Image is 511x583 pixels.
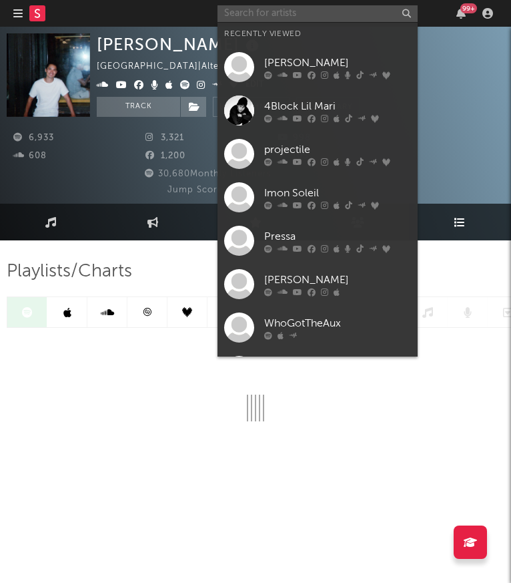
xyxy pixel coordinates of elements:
[264,142,411,158] div: projectile
[145,152,185,160] span: 1,200
[217,306,418,349] a: WhoGotTheAux
[224,26,411,42] div: Recently Viewed
[456,8,466,19] button: 99+
[13,134,54,142] span: 6,933
[13,152,47,160] span: 608
[167,186,246,194] span: Jump Score: 58.8
[264,228,411,244] div: Pressa
[264,315,411,331] div: WhoGotTheAux
[264,272,411,288] div: [PERSON_NAME]
[213,97,290,117] a: Benchmark
[7,264,132,280] span: Playlists/Charts
[217,349,418,393] a: Cupid
[217,132,418,176] a: projectile
[143,170,272,178] span: 30,680 Monthly Listeners
[264,55,411,71] div: [PERSON_NAME]
[217,262,418,306] a: [PERSON_NAME]
[97,33,262,55] div: [PERSON_NAME]
[264,185,411,201] div: Imon Soleil
[264,98,411,114] div: 4Block Lil Mari
[217,5,418,22] input: Search for artists
[217,89,418,132] a: 4Block Lil Mari
[217,219,418,262] a: Pressa
[145,134,184,142] span: 3,321
[217,176,418,219] a: Imon Soleil
[460,3,477,13] div: 99 +
[97,59,266,75] div: [GEOGRAPHIC_DATA] | Alternative
[97,97,180,117] button: Track
[217,45,418,89] a: [PERSON_NAME]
